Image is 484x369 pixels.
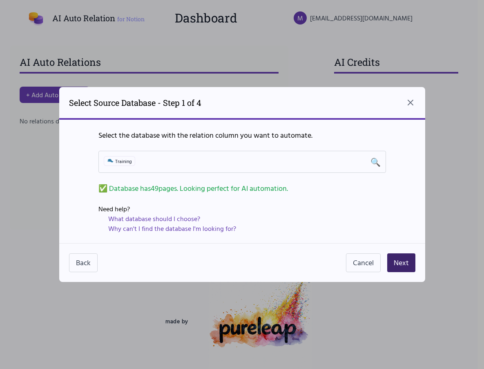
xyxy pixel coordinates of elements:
h3: Need help? [98,204,386,214]
h2: Select Source Database - Step 1 of 4 [69,97,201,108]
button: Back [69,253,98,272]
button: Close dialog [406,98,415,107]
div: ✅ Database has 49 pages. Looking perfect for AI automation. [98,183,386,194]
a: What database should I choose? [108,214,200,224]
button: Cancel [346,253,381,272]
span: 🔍 [370,156,381,168]
button: Next [387,253,415,272]
span: Training [104,156,135,166]
a: Why can't I find the database I'm looking for? [108,224,236,233]
img: Icon [107,158,114,164]
p: Select the database with the relation column you want to automate. [98,130,386,141]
